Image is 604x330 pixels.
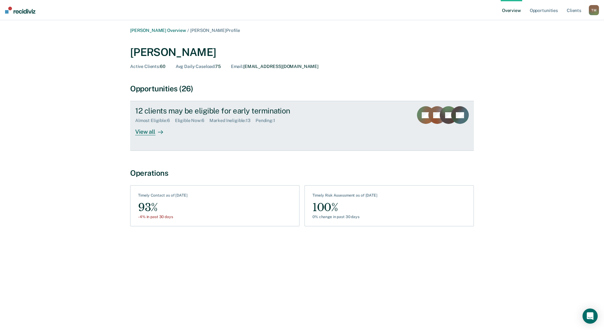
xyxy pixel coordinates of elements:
div: 93% [138,200,188,215]
div: -4% in past 30 days [138,215,188,219]
div: 0% change in past 30 days [312,215,377,219]
div: Open Intercom Messenger [583,309,598,324]
div: [PERSON_NAME] [130,46,474,59]
div: Pending : 1 [256,118,280,123]
span: [PERSON_NAME] Profile [190,28,240,33]
div: Timely Risk Assessment as of [DATE] [312,193,377,200]
button: TM [589,5,599,15]
img: Recidiviz [5,7,35,14]
div: [EMAIL_ADDRESS][DOMAIN_NAME] [231,64,318,69]
div: Opportunities (26) [130,84,474,93]
div: 60 [130,64,166,69]
div: Operations [130,168,474,178]
div: Eligible Now : 6 [175,118,209,123]
span: Email : [231,64,243,69]
div: 12 clients may be eligible for early termination [135,106,357,115]
span: Avg Daily Caseload : [176,64,215,69]
div: 75 [176,64,221,69]
div: Almost Eligible : 6 [135,118,175,123]
div: Marked Ineligible : 13 [209,118,256,123]
div: Timely Contact as of [DATE] [138,193,188,200]
a: [PERSON_NAME] Overview [130,28,186,33]
div: 100% [312,200,377,215]
span: / [186,28,190,33]
div: View all [135,123,171,136]
span: Active Clients : [130,64,160,69]
div: T M [589,5,599,15]
a: 12 clients may be eligible for early terminationAlmost Eligible:6Eligible Now:6Marked Ineligible:... [130,101,474,151]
